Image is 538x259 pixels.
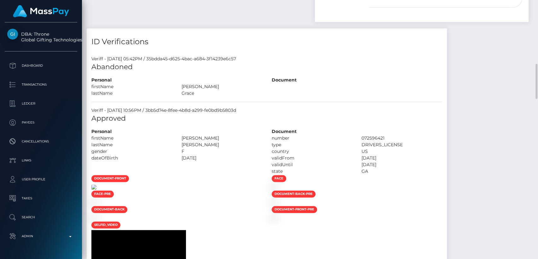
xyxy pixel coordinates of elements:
div: [DATE] [177,155,267,161]
div: DRIVERS_LICENSE [357,142,447,148]
img: f292baf0-a8d9-4ab9-8929-91185fd1e229 [91,215,96,220]
span: document-front-pre [272,206,317,213]
div: GA [357,168,447,175]
span: document-front [91,175,129,182]
p: Transactions [7,80,75,89]
img: 088fa04c-acd7-43e2-91c3-de475813c4ae [272,184,277,190]
div: Veriff - [DATE] 10:56PM / 3bb5d74e-8fee-4b8d-a299-fe0bd9b5803d [87,107,447,114]
p: Dashboard [7,61,75,70]
div: US [357,148,447,155]
img: Global Gifting Technologies Inc [7,29,18,39]
strong: Personal [91,129,112,134]
p: User Profile [7,175,75,184]
div: firstName [87,135,177,142]
div: validUntil [267,161,357,168]
p: Search [7,213,75,222]
span: selfid_video [91,221,120,228]
a: Links [5,153,77,168]
span: DBA: Throne Global Gifting Technologies Inc [5,31,77,43]
div: type [267,142,357,148]
img: 92295d8b-2583-491b-bac1-d1703430ce27 [272,215,277,220]
strong: Personal [91,77,112,83]
img: 8c9d249c-3a2c-41eb-9abd-a80bf4e73e91 [91,184,96,190]
div: validFrom [267,155,357,161]
a: Payees [5,115,77,130]
div: [DATE] [357,155,447,161]
strong: Document [272,77,297,83]
span: document-back-pre [272,190,315,197]
a: Search [5,209,77,225]
p: Ledger [7,99,75,108]
p: Links [7,156,75,165]
div: [PERSON_NAME] [177,83,267,90]
a: Admin [5,228,77,244]
div: [PERSON_NAME] [177,142,267,148]
span: face [272,175,286,182]
p: Taxes [7,194,75,203]
div: Veriff - [DATE] 05:42PM / 35bdda45-d625-4bac-a684-3f14239e6c57 [87,56,447,62]
a: Ledger [5,96,77,111]
div: firstName [87,83,177,90]
div: lastName [87,90,177,97]
div: state [267,168,357,175]
span: face-pre [91,190,114,197]
strong: Document [272,129,297,134]
div: [PERSON_NAME] [177,135,267,142]
a: Cancellations [5,134,77,149]
h4: ID Verifications [91,36,442,47]
div: [DATE] [357,161,447,168]
a: User Profile [5,172,77,187]
h5: Approved [91,114,442,123]
img: MassPay Logo [13,5,69,17]
img: c62d175d-0ff2-4b16-98bf-e9827cbddaef [272,200,277,205]
span: document-back [91,206,127,213]
div: dateOfBirth [87,155,177,161]
img: 05112e11-3f67-400a-a346-3a01509817f4 [91,200,96,205]
a: Taxes [5,190,77,206]
a: Transactions [5,77,77,93]
div: F [177,148,267,155]
p: Payees [7,118,75,127]
div: number [267,135,357,142]
h5: Abandoned [91,62,442,72]
div: 072596421 [357,135,447,142]
p: Admin [7,232,75,241]
p: Cancellations [7,137,75,146]
a: Dashboard [5,58,77,74]
div: lastName [87,142,177,148]
div: Grace [177,90,267,97]
div: country [267,148,357,155]
div: gender [87,148,177,155]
